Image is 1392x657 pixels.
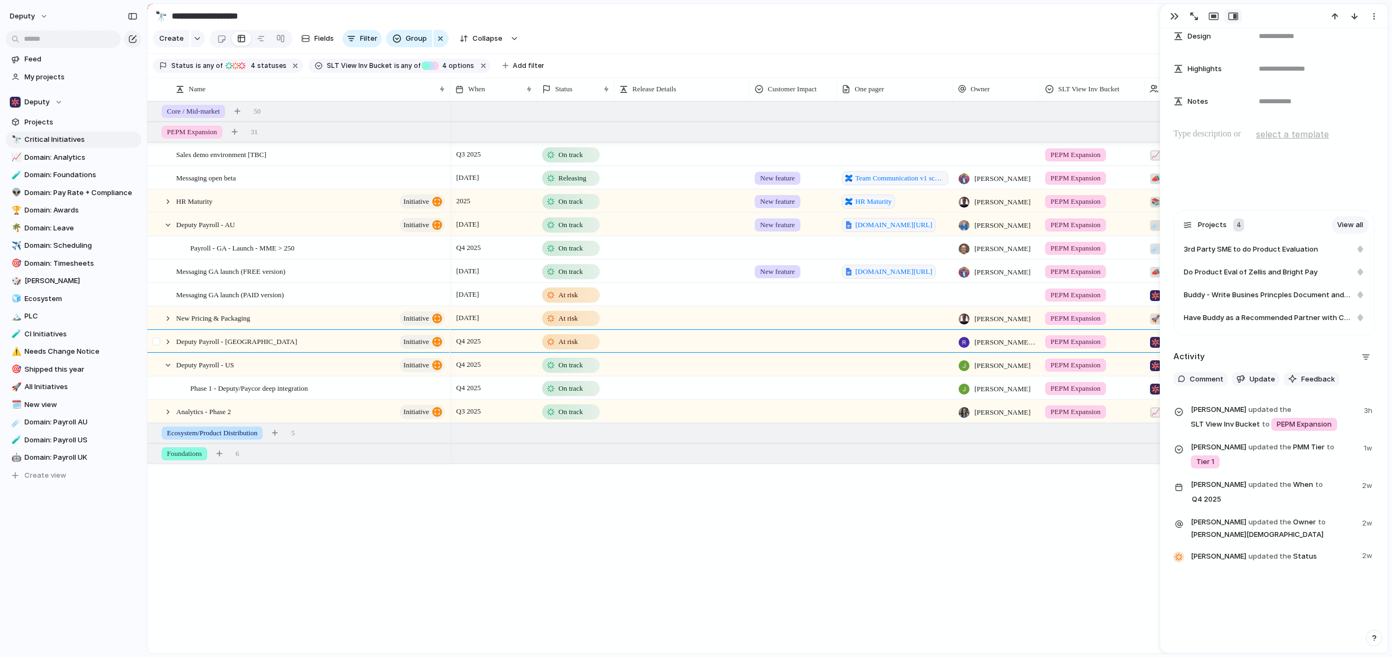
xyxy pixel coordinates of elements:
[1188,31,1211,42] span: Design
[1327,442,1334,453] span: to
[1248,517,1291,528] span: updated the
[11,452,19,464] div: 🤖
[5,132,141,148] a: 🔭Critical Initiatives
[1150,150,1161,161] div: 📈
[201,61,222,71] span: any of
[176,171,236,184] span: Messaging open beta
[190,241,294,254] span: Payroll - GA - Launch - MME > 250
[974,407,1030,418] span: [PERSON_NAME]
[167,428,257,439] span: Ecosystem/Product Distribution
[453,381,483,395] span: Q4 2025
[1262,419,1270,430] span: to
[251,127,258,137] span: 31
[1150,197,1161,208] div: 📚
[1318,517,1326,528] span: to
[974,243,1030,254] span: [PERSON_NAME]
[760,173,795,184] span: New feature
[974,220,1030,231] span: [PERSON_NAME]
[453,218,482,231] span: [DATE]
[5,149,141,166] a: 📈Domain: Analytics
[24,399,138,410] span: New view
[5,185,141,201] a: 👽Domain: Pay Rate + Compliance
[1233,218,1244,231] div: 4
[24,54,138,65] span: Feed
[558,196,583,207] span: On track
[1189,493,1224,506] span: Q4 2025
[24,205,138,216] span: Domain: Awards
[1191,479,1246,490] span: [PERSON_NAME]
[1051,383,1101,394] span: PEPM Expansion
[11,134,19,146] div: 🔭
[760,266,795,277] span: New feature
[24,240,138,251] span: Domain: Scheduling
[1198,220,1227,230] span: Projects
[558,336,578,347] span: At risk
[632,84,676,95] span: Release Details
[24,452,138,463] span: Domain: Payroll UK
[247,61,287,71] span: statuses
[453,335,483,348] span: Q4 2025
[842,218,936,232] a: [DOMAIN_NAME][URL]
[1362,516,1375,529] span: 2w
[176,335,297,347] span: Deputy Payroll - [GEOGRAPHIC_DATA]
[5,343,141,360] a: ⚠️Needs Change Notice
[5,414,141,430] a: ☄️Domain: Payroll AU
[327,61,392,71] span: SLT View Inv Bucket
[1184,290,1351,301] span: Buddy - Write Busines Princples Document and Schedule of Activities
[5,273,141,289] div: 🎲[PERSON_NAME]
[152,8,170,25] button: 🔭
[167,448,202,459] span: Foundations
[1362,478,1375,491] span: 2w
[1256,128,1329,141] span: select a template
[1051,149,1101,160] span: PEPM Expansion
[5,167,141,183] a: 🧪Domain: Foundations
[5,379,141,395] div: 🚀All Initiatives
[10,205,21,216] button: 🏆
[403,311,429,326] span: initiative
[453,241,483,254] span: Q4 2025
[24,417,138,428] span: Domain: Payroll AU
[5,449,141,466] a: 🤖Domain: Payroll UK
[10,381,21,392] button: 🚀
[400,195,445,209] button: initiative
[386,30,432,47] button: Group
[253,106,260,117] span: 50
[24,364,138,375] span: Shipped this year
[496,58,551,73] button: Add filter
[403,194,429,209] span: initiative
[10,346,21,357] button: ⚠️
[558,313,578,324] span: At risk
[1191,441,1357,470] span: PMM Tier
[842,195,895,209] a: HR Maturity
[1191,442,1246,453] span: [PERSON_NAME]
[768,84,817,95] span: Customer Impact
[5,255,141,272] a: 🎯Domain: Timesheets
[1184,244,1318,255] span: 3rd Party SME to do Product Evaluation
[176,265,285,277] span: Messaging GA launch (FREE version)
[5,8,54,25] button: deputy
[11,346,19,358] div: ⚠️
[176,288,284,301] span: Messaging GA launch (PAID version)
[159,33,184,44] span: Create
[421,60,476,72] button: 4 options
[5,397,141,413] div: 🗓️New view
[558,220,583,230] span: On track
[558,290,578,301] span: At risk
[1284,372,1339,386] button: Feedback
[11,204,19,217] div: 🏆
[11,222,19,234] div: 🌴
[176,358,234,371] span: Deputy Payroll - US
[5,94,141,110] button: Deputy
[855,173,945,184] span: Team Communication v1 scope release phases
[1191,403,1357,432] span: SLT View Inv Bucket
[400,311,445,326] button: initiative
[1051,243,1101,254] span: PEPM Expansion
[176,195,213,207] span: HR Maturity
[1051,313,1101,324] span: PEPM Expansion
[360,33,377,44] span: Filter
[1058,84,1120,95] span: SLT View Inv Bucket
[5,202,141,218] a: 🏆Domain: Awards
